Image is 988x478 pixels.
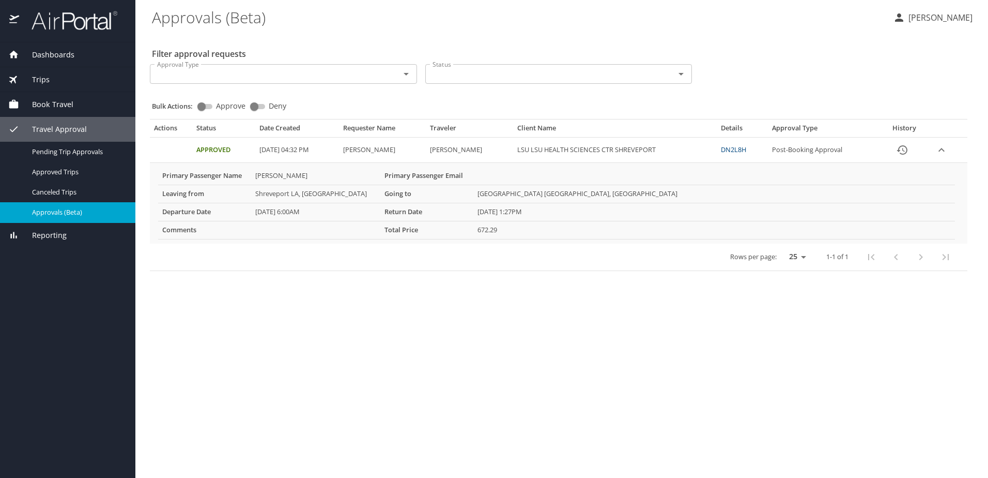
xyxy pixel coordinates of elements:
[473,185,955,203] td: [GEOGRAPHIC_DATA] [GEOGRAPHIC_DATA], [GEOGRAPHIC_DATA]
[251,203,380,221] td: [DATE] 6:00AM
[32,167,123,177] span: Approved Trips
[150,124,192,137] th: Actions
[158,221,251,239] th: Comments
[768,138,879,163] td: Post-Booking Approval
[380,185,473,203] th: Going to
[879,124,930,137] th: History
[473,221,955,239] td: 672.29
[826,253,848,260] p: 1-1 of 1
[730,253,777,260] p: Rows per page:
[905,11,972,24] p: [PERSON_NAME]
[158,167,251,185] th: Primary Passenger Name
[251,185,380,203] td: Shreveport LA, [GEOGRAPHIC_DATA]
[889,8,977,27] button: [PERSON_NAME]
[216,102,245,110] span: Approve
[380,203,473,221] th: Return Date
[32,187,123,197] span: Canceled Trips
[152,46,246,62] h2: Filter approval requests
[19,124,87,135] span: Travel Approval
[158,185,251,203] th: Leaving from
[890,138,915,162] button: History
[9,10,20,31] img: icon-airportal.png
[158,203,251,221] th: Departure Date
[19,49,74,61] span: Dashboards
[513,124,717,137] th: Client Name
[192,138,255,163] td: Approved
[339,138,426,163] td: [PERSON_NAME]
[19,99,73,110] span: Book Travel
[19,74,50,85] span: Trips
[717,124,768,137] th: Details
[426,138,513,163] td: [PERSON_NAME]
[721,145,746,154] a: DN2L8H
[781,249,810,265] select: rows per page
[339,124,426,137] th: Requester Name
[513,138,717,163] td: LSU LSU HEALTH SCIENCES CTR SHREVEPORT
[192,124,255,137] th: Status
[255,124,339,137] th: Date Created
[32,147,123,157] span: Pending Trip Approvals
[934,142,949,158] button: expand row
[251,167,380,185] td: [PERSON_NAME]
[269,102,286,110] span: Deny
[150,124,967,271] table: Approval table
[473,203,955,221] td: [DATE] 1:27PM
[20,10,117,31] img: airportal-logo.png
[152,1,885,33] h1: Approvals (Beta)
[399,67,413,81] button: Open
[674,67,688,81] button: Open
[152,101,201,111] p: Bulk Actions:
[32,207,123,217] span: Approvals (Beta)
[19,230,67,241] span: Reporting
[380,221,473,239] th: Total Price
[255,138,339,163] td: [DATE] 04:32 PM
[158,167,955,240] table: More info for approvals
[380,167,473,185] th: Primary Passenger Email
[768,124,879,137] th: Approval Type
[426,124,513,137] th: Traveler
